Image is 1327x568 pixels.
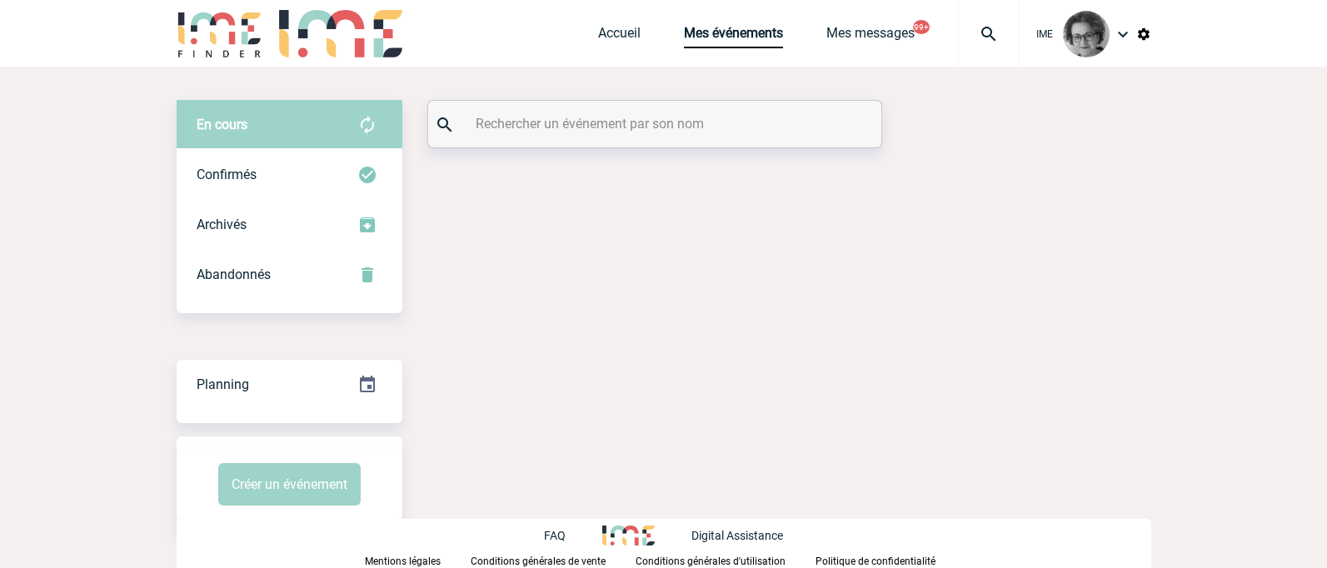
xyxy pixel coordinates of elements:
[177,250,402,300] div: Retrouvez ici tous vos événements annulés
[684,25,783,48] a: Mes événements
[177,10,263,57] img: IME-Finder
[1036,28,1053,40] span: IME
[816,556,935,567] p: Politique de confidentialité
[471,112,842,136] input: Rechercher un événement par son nom
[544,526,602,542] a: FAQ
[471,552,636,568] a: Conditions générales de vente
[177,359,402,408] a: Planning
[636,556,786,567] p: Conditions générales d'utilisation
[177,360,402,410] div: Retrouvez ici tous vos événements organisés par date et état d'avancement
[197,267,271,282] span: Abandonnés
[197,117,247,132] span: En cours
[913,20,930,34] button: 99+
[218,463,361,506] button: Créer un événement
[197,376,249,392] span: Planning
[816,552,962,568] a: Politique de confidentialité
[598,25,641,48] a: Accueil
[365,552,471,568] a: Mentions légales
[636,552,816,568] a: Conditions générales d'utilisation
[544,529,566,542] p: FAQ
[471,556,606,567] p: Conditions générales de vente
[826,25,915,48] a: Mes messages
[197,217,247,232] span: Archivés
[197,167,257,182] span: Confirmés
[602,526,654,546] img: http://www.idealmeetingsevents.fr/
[365,556,441,567] p: Mentions légales
[1063,11,1110,57] img: 101028-0.jpg
[691,529,783,542] p: Digital Assistance
[177,200,402,250] div: Retrouvez ici tous les événements que vous avez décidé d'archiver
[177,100,402,150] div: Retrouvez ici tous vos évènements avant confirmation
